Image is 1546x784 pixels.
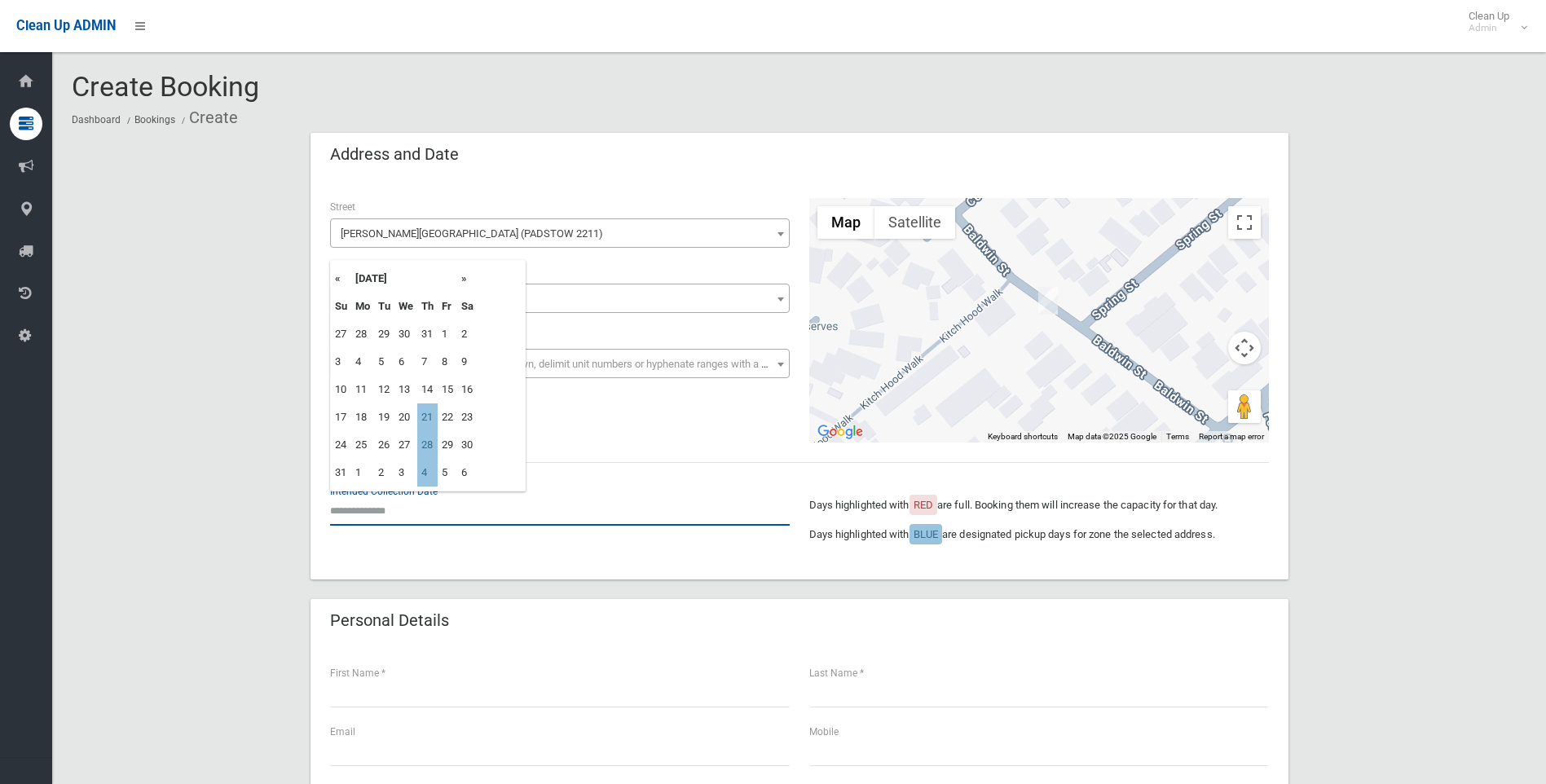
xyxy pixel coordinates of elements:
[1038,287,1058,315] div: 15 Baldwin Street, PADSTOW NSW 2211
[438,403,457,431] td: 22
[417,320,438,348] td: 31
[438,320,457,348] td: 1
[417,403,438,431] td: 21
[1199,432,1264,441] a: Report a map error
[438,431,457,459] td: 29
[1228,332,1261,364] button: Map camera controls
[394,293,417,320] th: We
[374,376,394,403] td: 12
[988,431,1058,443] button: Keyboard shortcuts
[417,376,438,403] td: 14
[417,348,438,376] td: 7
[457,431,478,459] td: 30
[351,348,374,376] td: 4
[72,70,259,103] span: Create Booking
[914,499,933,511] span: RED
[457,459,478,487] td: 6
[809,496,1269,515] p: Days highlighted with are full. Booking them will increase the capacity for that day.
[72,114,121,126] a: Dashboard
[334,222,786,245] span: Baldwin Street (PADSTOW 2211)
[351,376,374,403] td: 11
[457,403,478,431] td: 23
[331,376,351,403] td: 10
[351,265,457,293] th: [DATE]
[1068,432,1156,441] span: Map data ©2025 Google
[457,348,478,376] td: 9
[1166,432,1189,441] a: Terms
[914,528,938,540] span: BLUE
[1228,206,1261,239] button: Toggle fullscreen view
[394,376,417,403] td: 13
[874,206,955,239] button: Show satellite imagery
[1228,390,1261,423] button: Drag Pegman onto the map to open Street View
[331,431,351,459] td: 24
[438,459,457,487] td: 5
[394,320,417,348] td: 30
[178,103,238,133] li: Create
[813,421,867,443] a: Open this area in Google Maps (opens a new window)
[331,320,351,348] td: 27
[394,403,417,431] td: 20
[813,421,867,443] img: Google
[374,348,394,376] td: 5
[374,293,394,320] th: Tu
[457,376,478,403] td: 16
[457,265,478,293] th: »
[334,288,786,311] span: 15
[438,376,457,403] td: 15
[394,431,417,459] td: 27
[341,358,796,370] span: Select the unit number from the dropdown, delimit unit numbers or hyphenate ranges with a comma
[417,431,438,459] td: 28
[438,348,457,376] td: 8
[331,459,351,487] td: 31
[351,459,374,487] td: 1
[374,459,394,487] td: 2
[311,605,469,636] header: Personal Details
[457,293,478,320] th: Sa
[351,403,374,431] td: 18
[438,293,457,320] th: Fr
[331,265,351,293] th: «
[1469,22,1509,34] small: Admin
[394,459,417,487] td: 3
[374,403,394,431] td: 19
[330,284,790,313] span: 15
[457,320,478,348] td: 2
[331,293,351,320] th: Su
[311,139,478,170] header: Address and Date
[351,320,374,348] td: 28
[394,348,417,376] td: 6
[417,293,438,320] th: Th
[374,320,394,348] td: 29
[331,348,351,376] td: 3
[374,431,394,459] td: 26
[134,114,175,126] a: Bookings
[16,18,116,33] span: Clean Up ADMIN
[1460,10,1526,34] span: Clean Up
[351,293,374,320] th: Mo
[331,403,351,431] td: 17
[330,218,790,248] span: Baldwin Street (PADSTOW 2211)
[817,206,874,239] button: Show street map
[351,431,374,459] td: 25
[417,459,438,487] td: 4
[809,525,1269,544] p: Days highlighted with are designated pickup days for zone the selected address.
